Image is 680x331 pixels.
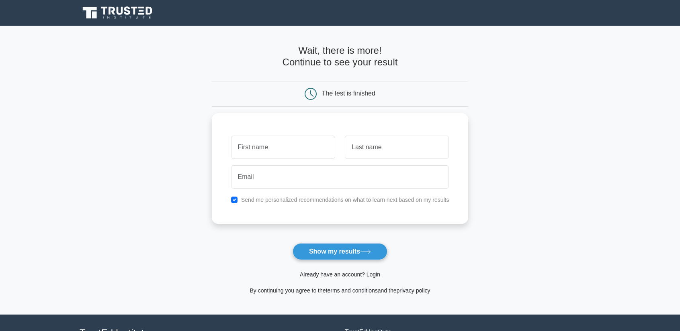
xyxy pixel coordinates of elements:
div: By continuing you agree to the and the [207,286,473,295]
a: terms and conditions [326,287,378,294]
div: The test is finished [322,90,375,97]
input: First name [231,136,335,159]
a: Already have an account? Login [300,271,380,278]
input: Last name [345,136,449,159]
input: Email [231,165,449,189]
label: Send me personalized recommendations on what to learn next based on my results [241,197,449,203]
h4: Wait, there is more! Continue to see your result [212,45,469,68]
a: privacy policy [397,287,430,294]
button: Show my results [293,243,387,260]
